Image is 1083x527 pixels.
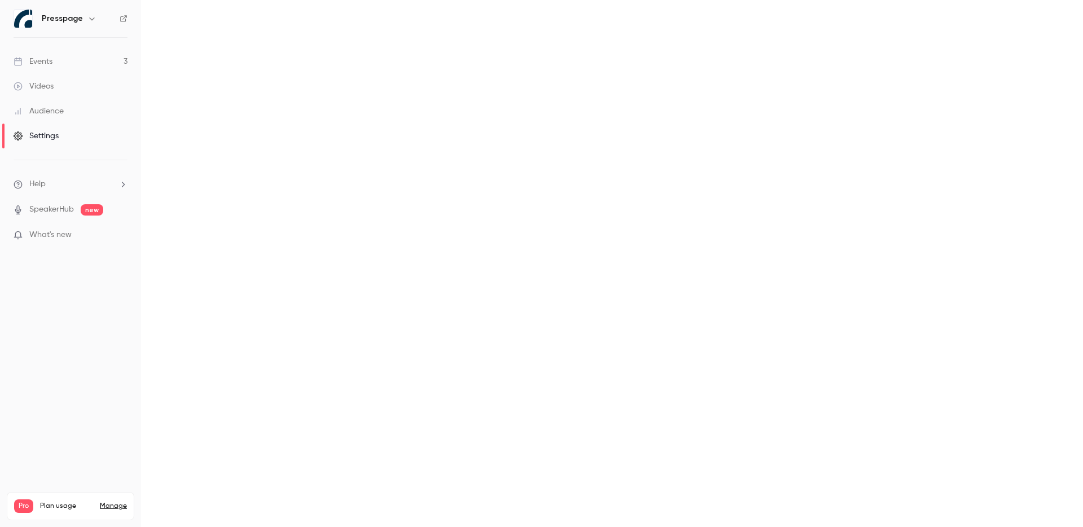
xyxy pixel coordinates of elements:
iframe: Noticeable Trigger [114,230,127,240]
span: What's new [29,229,72,241]
a: SpeakerHub [29,204,74,216]
img: Presspage [14,10,32,28]
span: Pro [14,499,33,513]
div: Videos [14,81,54,92]
span: new [81,204,103,216]
span: Help [29,178,46,190]
li: help-dropdown-opener [14,178,127,190]
div: Events [14,56,52,67]
div: Settings [14,130,59,142]
h6: Presspage [42,13,83,24]
a: Manage [100,502,127,511]
div: Audience [14,106,64,117]
span: Plan usage [40,502,93,511]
